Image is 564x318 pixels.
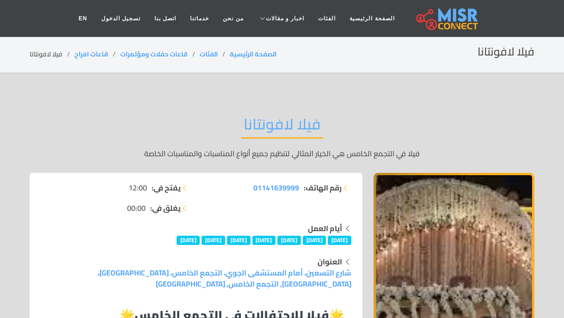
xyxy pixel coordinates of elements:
span: [DATE] [328,236,351,245]
a: الصفحة الرئيسية [343,10,401,27]
a: الصفحة الرئيسية [230,48,276,60]
span: 12:00 [129,182,147,193]
a: اتصل بنا [147,10,183,27]
strong: أيام العمل [308,221,342,235]
a: شارع التسعين، أمام المستشفى الجوي، التجمع الخامس، [GEOGRAPHIC_DATA]، [GEOGRAPHIC_DATA], التجمع ال... [98,266,351,291]
span: [DATE] [227,236,251,245]
li: فيلا لافونتانا [30,49,74,59]
p: فيلا في التجمع الخامس هي الخيار المثالي لتنظيم جميع أنواع المناسبات والمناسبات الخاصة [30,148,534,159]
span: [DATE] [202,236,225,245]
span: [DATE] [277,236,301,245]
a: تسجيل الدخول [94,10,147,27]
a: اخبار و مقالات [251,10,312,27]
h2: فيلا لافونتانا [241,115,323,139]
span: [DATE] [177,236,200,245]
h2: فيلا لافونتانا [478,45,534,59]
span: 01141639999 [253,181,299,195]
strong: يفتح في: [152,182,181,193]
strong: رقم الهاتف: [304,182,342,193]
span: 00:00 [127,202,146,214]
strong: العنوان [318,255,342,269]
a: خدماتنا [183,10,216,27]
a: EN [72,10,94,27]
strong: يغلق في: [150,202,181,214]
a: من نحن [216,10,250,27]
span: [DATE] [252,236,276,245]
span: اخبار و مقالات [266,14,305,23]
a: قاعات حفلات ومؤتمرات [120,48,188,60]
img: main.misr_connect [416,7,478,30]
span: [DATE] [303,236,326,245]
a: 01141639999 [253,182,299,193]
a: قاعات افراح [74,48,108,60]
a: الفئات [311,10,343,27]
a: الفئات [200,48,218,60]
